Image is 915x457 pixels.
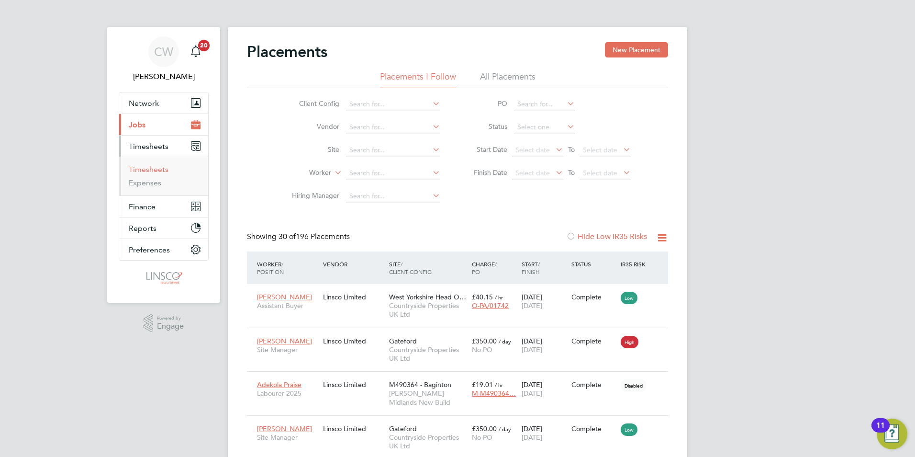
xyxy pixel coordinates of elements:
input: Search for... [346,167,440,180]
span: / Position [257,260,284,275]
div: IR35 Risk [618,255,651,273]
span: No PO [472,345,492,354]
div: 11 [876,425,885,438]
div: Status [569,255,619,273]
label: Hiring Manager [284,191,339,200]
span: 20 [198,40,210,51]
div: Timesheets [119,157,208,195]
a: 20 [186,36,205,67]
div: Start [519,255,569,280]
span: Chloe Whittall [119,71,209,82]
span: Gateford [389,337,417,345]
span: / Finish [522,260,540,275]
span: [PERSON_NAME] [257,337,312,345]
span: Low [621,423,637,436]
span: Network [129,99,159,108]
span: Powered by [157,314,184,322]
div: [DATE] [519,376,569,402]
div: Vendor [321,255,387,273]
span: 30 of [279,232,296,241]
span: Adekola Praise [257,380,301,389]
label: Hide Low IR35 Risks [566,232,647,241]
span: Jobs [129,120,145,129]
div: Complete [571,337,616,345]
span: M-M490364… [472,389,516,398]
label: Start Date [464,145,507,154]
a: Expenses [129,178,161,187]
span: Reports [129,224,156,233]
a: CW[PERSON_NAME] [119,36,209,82]
div: Linsco Limited [321,288,387,306]
span: Timesheets [129,142,168,151]
label: Vendor [284,122,339,131]
button: Timesheets [119,136,208,157]
span: Site Manager [257,345,318,354]
label: PO [464,99,507,108]
li: All Placements [480,71,536,88]
span: Assistant Buyer [257,301,318,310]
div: [DATE] [519,420,569,446]
span: / Client Config [389,260,432,275]
span: Countryside Properties UK Ltd [389,433,467,450]
label: Status [464,122,507,131]
span: Gateford [389,424,417,433]
span: No PO [472,433,492,442]
div: Linsco Limited [321,332,387,350]
span: / day [499,425,511,433]
span: £350.00 [472,424,497,433]
label: Site [284,145,339,154]
span: [PERSON_NAME] [257,424,312,433]
span: [DATE] [522,345,542,354]
a: Powered byEngage [144,314,184,332]
span: / day [499,338,511,345]
span: £40.15 [472,293,493,301]
div: Charge [469,255,519,280]
h2: Placements [247,42,327,61]
span: Low [621,292,637,304]
span: West Yorkshire Head O… [389,293,466,301]
span: 196 Placements [279,232,350,241]
span: M490364 - Baginton [389,380,451,389]
label: Worker [276,168,331,178]
span: Engage [157,322,184,331]
a: Timesheets [129,165,168,174]
div: Complete [571,424,616,433]
div: Complete [571,380,616,389]
input: Select one [514,121,575,134]
span: [PERSON_NAME] [257,293,312,301]
button: Preferences [119,239,208,260]
a: [PERSON_NAME]Assistant BuyerLinsco LimitedWest Yorkshire Head O…Countryside Properties UK Ltd£40.... [255,287,668,296]
div: [DATE] [519,288,569,315]
span: Select date [583,169,617,177]
span: £350.00 [472,337,497,345]
span: / hr [495,381,503,388]
span: Disabled [621,379,647,392]
input: Search for... [346,121,440,134]
input: Search for... [346,190,440,203]
a: Go to home page [119,270,209,286]
button: Finance [119,196,208,217]
span: High [621,336,638,348]
nav: Main navigation [107,27,220,303]
span: Select date [583,146,617,154]
a: [PERSON_NAME]Site ManagerLinsco LimitedGatefordCountryside Properties UK Ltd£350.00 / dayNo PO[DA... [255,331,668,340]
span: Select date [515,146,550,154]
span: Countryside Properties UK Ltd [389,345,467,363]
div: [DATE] [519,332,569,359]
span: [DATE] [522,301,542,310]
input: Search for... [346,98,440,111]
div: Linsco Limited [321,376,387,394]
span: [PERSON_NAME] - Midlands New Build [389,389,467,406]
li: Placements I Follow [380,71,456,88]
span: [DATE] [522,389,542,398]
button: Open Resource Center, 11 new notifications [877,419,907,449]
div: Showing [247,232,352,242]
span: Select date [515,169,550,177]
span: [DATE] [522,433,542,442]
div: Worker [255,255,321,280]
span: O-PA/01742 [472,301,509,310]
button: Jobs [119,114,208,135]
div: Complete [571,293,616,301]
span: Countryside Properties UK Ltd [389,301,467,319]
label: Finish Date [464,168,507,177]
